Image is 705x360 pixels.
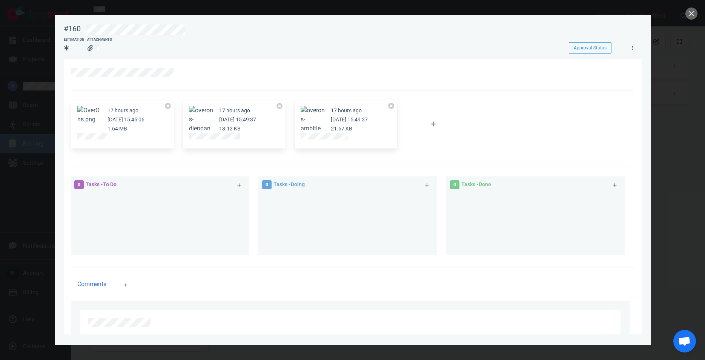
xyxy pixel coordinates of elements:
[219,107,250,113] small: 17 hours ago
[685,8,697,20] button: close
[461,181,491,187] span: Tasks - Done
[108,126,127,132] small: 1.64 MB
[77,280,106,289] span: Comments
[273,181,305,187] span: Tasks - Doing
[673,330,696,352] div: Open chat
[64,24,81,34] div: #160
[331,116,368,123] small: [DATE] 15:49:37
[569,42,611,54] button: Approval Status
[219,116,256,123] small: [DATE] 15:49:37
[189,106,213,142] button: Zoom image
[87,37,112,43] div: Attachments
[301,106,325,142] button: Zoom image
[86,181,117,187] span: Tasks - To Do
[450,180,459,189] span: 0
[108,116,144,123] small: [DATE] 15:45:06
[77,106,101,124] button: Zoom image
[64,37,84,43] div: Estimation
[331,126,352,132] small: 21.67 KB
[108,107,138,113] small: 17 hours ago
[74,180,84,189] span: 0
[331,107,362,113] small: 17 hours ago
[219,126,241,132] small: 18.13 KB
[262,180,272,189] span: 0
